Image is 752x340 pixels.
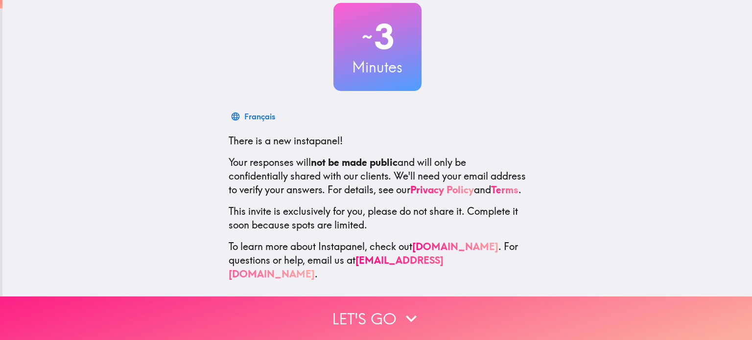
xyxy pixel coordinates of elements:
a: Privacy Policy [410,183,474,196]
span: There is a new instapanel! [229,135,343,147]
div: Français [244,110,275,123]
span: ~ [360,22,374,51]
p: To learn more about Instapanel, check out . For questions or help, email us at . [229,240,526,281]
a: [EMAIL_ADDRESS][DOMAIN_NAME] [229,254,444,280]
a: [DOMAIN_NAME] [412,240,498,252]
h2: 3 [333,17,422,57]
a: Terms [491,183,518,196]
p: This invite is exclusively for you, please do not share it. Complete it soon because spots are li... [229,204,526,232]
p: Your responses will and will only be confidentially shared with our clients. We'll need your emai... [229,156,526,197]
h3: Minutes [333,57,422,77]
button: Français [229,107,279,126]
b: not be made public [311,156,398,168]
